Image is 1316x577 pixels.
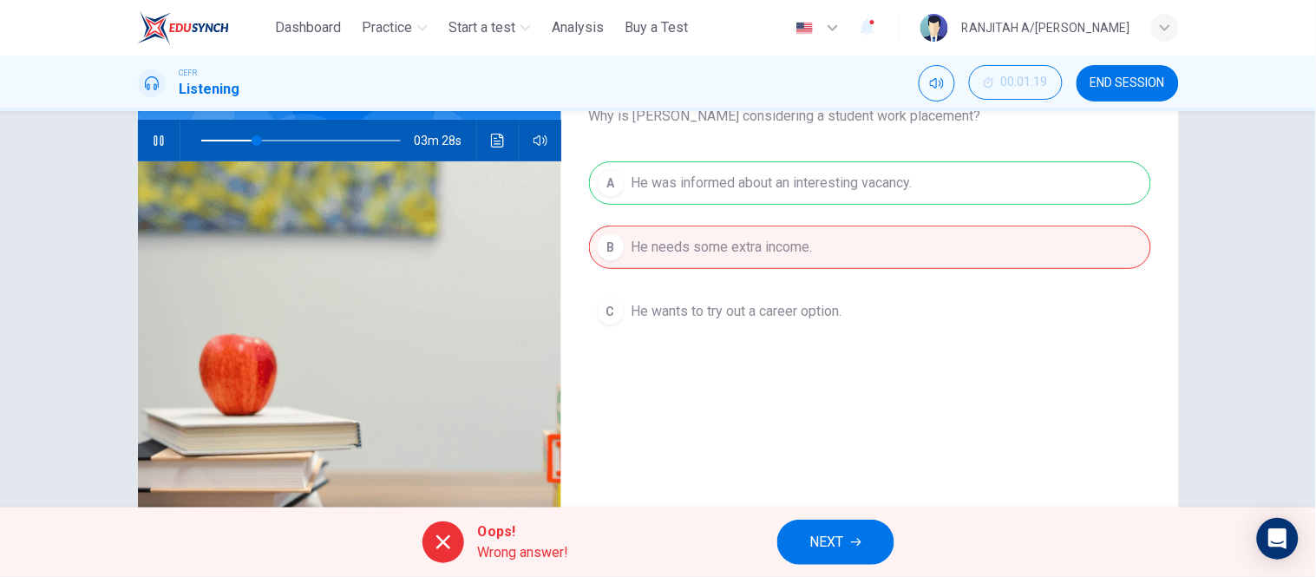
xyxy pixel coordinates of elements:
button: 00:01:19 [969,65,1063,100]
span: Wrong answer! [478,542,569,563]
img: Profile picture [920,14,948,42]
span: NEXT [810,530,844,554]
span: Practice [362,17,412,38]
span: 00:01:19 [1001,75,1048,89]
button: Start a test [442,12,538,43]
div: Open Intercom Messenger [1257,518,1299,560]
div: Mute [919,65,955,102]
a: ELTC logo [138,10,269,45]
div: Hide [969,65,1063,102]
button: END SESSION [1077,65,1179,102]
button: Practice [355,12,435,43]
button: Buy a Test [618,12,695,43]
span: Buy a Test [625,17,688,38]
span: Analysis [552,17,604,38]
button: NEXT [777,520,894,565]
img: en [794,22,815,35]
button: Analysis [545,12,611,43]
div: RANJITAH A/[PERSON_NAME] [962,17,1130,38]
span: END SESSION [1090,76,1165,90]
span: Oops! [478,521,569,542]
span: 03m 28s [415,120,476,161]
span: Dashboard [275,17,341,38]
span: Start a test [448,17,515,38]
img: ELTC logo [138,10,229,45]
button: Dashboard [268,12,348,43]
span: CEFR [180,67,198,79]
h1: Listening [180,79,240,100]
button: Click to see the audio transcription [484,120,512,161]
